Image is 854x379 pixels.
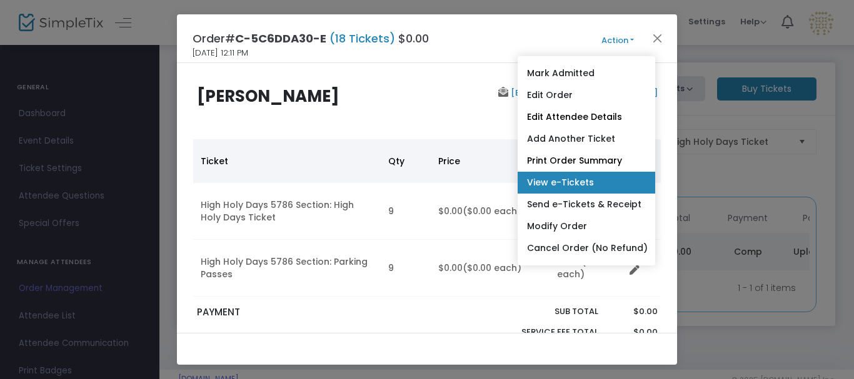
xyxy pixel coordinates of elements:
[431,139,550,183] th: Price
[518,62,655,84] a: Mark Admitted
[431,240,550,297] td: $0.00
[235,31,326,46] span: C-5C6DDA30-E
[381,183,431,240] td: 9
[557,255,610,280] span: ($0.00 each)
[326,31,398,46] span: (18 Tickets)
[193,139,381,183] th: Ticket
[610,326,657,338] p: $0.00
[193,240,381,297] td: High Holy Days 5786 Section: Parking Passes
[518,128,655,150] a: Add Another Ticket
[492,305,598,318] p: Sub total
[518,84,655,106] a: Edit Order
[193,47,248,59] span: [DATE] 12:11 PM
[193,30,429,47] h4: Order# $0.00
[381,139,431,183] th: Qty
[431,183,550,240] td: $0.00
[518,150,655,172] a: Print Order Summary
[518,215,655,237] a: Modify Order
[197,305,421,320] p: PAYMENT
[463,262,521,274] span: ($0.00 each)
[518,194,655,215] a: Send e-Tickets & Receipt
[193,139,661,297] div: Data table
[518,172,655,194] a: View e-Tickets
[550,240,625,297] td: $0.00
[463,205,521,217] span: ($0.00 each)
[492,326,598,338] p: Service Fee Total
[610,305,657,318] p: $0.00
[381,240,431,297] td: 9
[193,183,381,240] td: High Holy Days 5786 Section: High Holy Days Ticket
[197,85,339,107] b: [PERSON_NAME]
[518,237,655,259] a: Cancel Order (No Refund)
[580,34,655,47] button: Action
[650,30,666,46] button: Close
[518,106,655,128] a: Edit Attendee Details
